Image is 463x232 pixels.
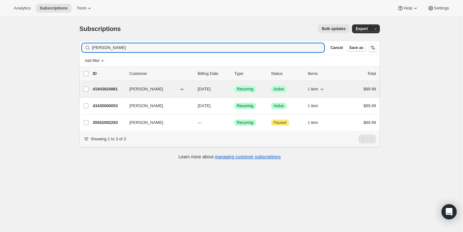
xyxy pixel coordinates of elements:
p: Customer [129,70,193,77]
span: Analytics [14,6,31,11]
button: Cancel [328,44,345,52]
div: Items [308,70,339,77]
button: Subscriptions [36,4,71,13]
a: managing customer subscriptions [215,154,281,159]
span: Cancel [330,45,343,50]
span: Recurring [237,120,253,125]
span: [DATE] [198,103,211,108]
div: 35552002293[PERSON_NAME]---SuccessRecurringAttentionPaused1 item$89.99 [93,118,376,127]
button: 1 item [308,118,325,127]
span: [PERSON_NAME] [129,86,163,92]
span: $89.99 [363,103,376,108]
p: Billing Date [198,70,229,77]
p: Status [271,70,303,77]
span: Save as [349,45,363,50]
p: 35552002293 [93,119,124,126]
span: Help [404,6,412,11]
span: Active [274,103,284,108]
p: Learn more about [179,154,281,160]
span: Recurring [237,103,253,108]
span: Recurring [237,87,253,92]
span: 1 item [308,120,318,125]
button: Save as [347,44,366,52]
span: [DATE] [198,87,211,91]
button: Analytics [10,4,34,13]
span: $89.99 [363,87,376,91]
p: ID [93,70,124,77]
button: [PERSON_NAME] [126,84,189,94]
span: [PERSON_NAME] [129,103,163,109]
p: Showing 1 to 3 of 3 [91,136,126,142]
p: 41943924981 [93,86,124,92]
button: 1 item [308,101,325,110]
span: Paused [274,120,287,125]
span: $89.99 [363,120,376,125]
button: [PERSON_NAME] [126,101,189,111]
button: Tools [73,4,96,13]
button: Add filter [82,57,107,64]
span: Subscriptions [79,25,121,32]
button: Settings [424,4,453,13]
button: [PERSON_NAME] [126,118,189,128]
span: 1 item [308,87,318,92]
span: [PERSON_NAME] [129,119,163,126]
button: Export [352,24,372,33]
span: Tools [77,6,86,11]
div: 41943924981[PERSON_NAME][DATE]SuccessRecurringSuccessActive1 item$89.99 [93,85,376,94]
span: Export [356,26,368,31]
span: Subscriptions [40,6,68,11]
span: Settings [434,6,449,11]
p: 43435000053 [93,103,124,109]
span: Active [274,87,284,92]
p: Total [367,70,376,77]
div: IDCustomerBilling DateTypeStatusItemsTotal [93,70,376,77]
button: Bulk updates [318,24,349,33]
div: 43435000053[PERSON_NAME][DATE]SuccessRecurringSuccessActive1 item$89.99 [93,101,376,110]
div: Type [234,70,266,77]
div: Open Intercom Messenger [441,204,457,219]
span: 1 item [308,103,318,108]
button: Help [393,4,422,13]
button: Sort the results [368,43,377,52]
span: Add filter [85,58,100,63]
span: Bulk updates [322,26,346,31]
span: --- [198,120,202,125]
input: Filter subscribers [92,43,324,52]
button: 1 item [308,85,325,94]
nav: Pagination [359,135,376,143]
